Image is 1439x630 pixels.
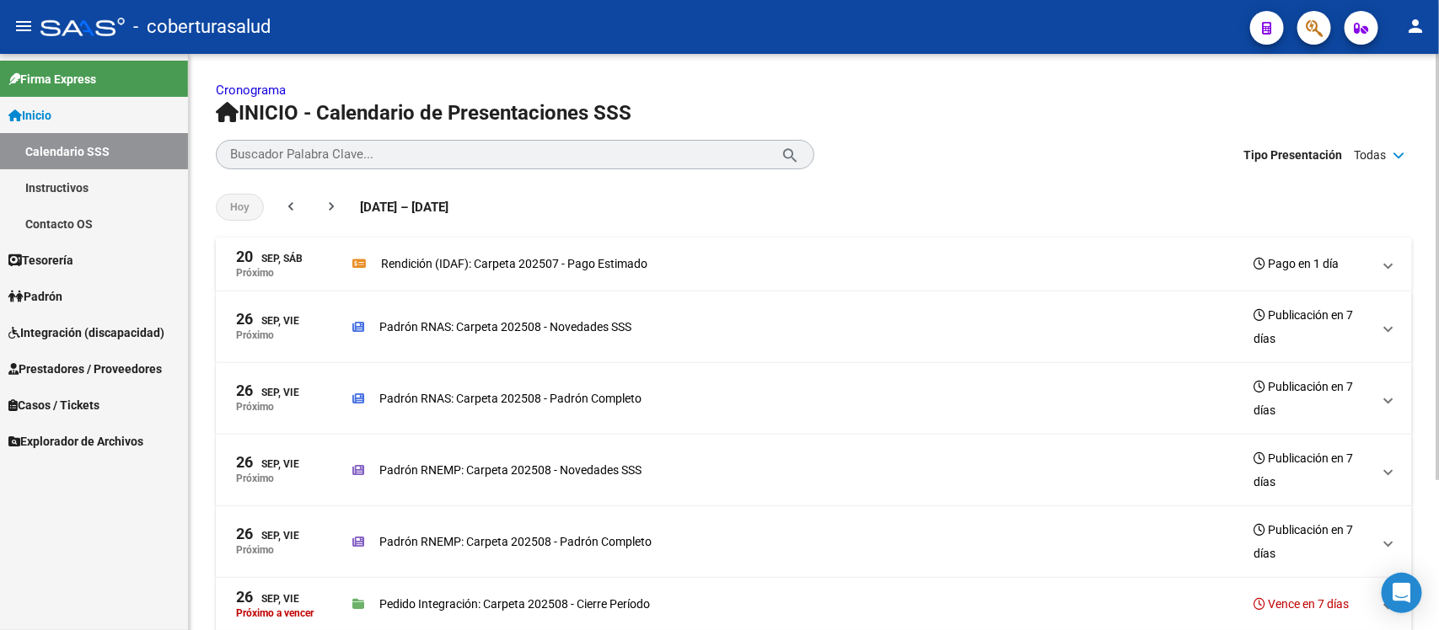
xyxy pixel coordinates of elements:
[8,106,51,125] span: Inicio
[379,389,642,408] p: Padrón RNAS: Carpeta 202508 - Padrón Completo
[236,455,299,472] div: Sep, Vie
[236,249,253,264] span: 20
[8,432,143,451] span: Explorador de Archivos
[216,291,1412,363] mat-expansion-panel-header: 26Sep, ViePróximoPadrón RNAS: Carpeta 202508 - Novedades SSSPublicación en 7 días
[379,461,642,479] p: Padrón RNEMP: Carpeta 202508 - Novedades SSS
[379,595,650,613] p: Pedido Integración: Carpeta 202508 - Cierre Período
[381,254,647,273] p: Rendición (IDAF): Carpeta 202507 - Pago Estimado
[360,198,448,216] span: [DATE] – [DATE]
[236,312,253,327] span: 26
[236,267,274,279] p: Próximo
[236,383,253,398] span: 26
[1254,375,1372,422] h3: Publicación en 7 días
[379,532,652,551] p: Padrón RNEMP: Carpeta 202508 - Padrón Completo
[236,455,253,470] span: 26
[282,198,299,215] mat-icon: chevron_left
[133,8,271,45] span: - coberturasalud
[236,607,314,619] p: Próximo a vencer
[216,435,1412,506] mat-expansion-panel-header: 26Sep, ViePróximoPadrón RNEMP: Carpeta 202508 - Novedades SSSPublicación en 7 días
[1254,518,1372,565] h3: Publicación en 7 días
[8,360,162,378] span: Prestadores / Proveedores
[13,16,34,36] mat-icon: menu
[236,526,299,544] div: Sep, Vie
[1354,146,1386,164] span: Todas
[1243,146,1342,164] span: Tipo Presentación
[323,198,340,215] mat-icon: chevron_right
[8,396,99,414] span: Casos / Tickets
[379,318,631,336] p: Padrón RNAS: Carpeta 202508 - Novedades SSS
[8,251,73,270] span: Tesorería
[8,70,96,88] span: Firma Express
[236,383,299,401] div: Sep, Vie
[216,238,1412,291] mat-expansion-panel-header: 20Sep, SábPróximoRendición (IDAF): Carpeta 202507 - Pago EstimadoPago en 1 día
[8,287,62,306] span: Padrón
[236,312,299,329] div: Sep, Vie
[781,144,800,164] mat-icon: search
[1254,303,1372,350] h3: Publicación en 7 días
[236,544,274,556] p: Próximo
[1254,446,1372,494] h3: Publicación en 7 días
[8,323,164,342] span: Integración (discapacidad)
[236,590,253,605] span: 26
[1254,592,1349,616] h3: Vence en 7 días
[236,249,303,267] div: Sep, Sáb
[216,83,286,98] a: Cronograma
[236,472,274,484] p: Próximo
[236,590,299,607] div: Sep, Vie
[236,401,274,413] p: Próximo
[1254,252,1339,275] h3: Pago en 1 día
[216,363,1412,435] mat-expansion-panel-header: 26Sep, ViePróximoPadrón RNAS: Carpeta 202508 - Padrón CompletoPublicación en 7 días
[216,506,1412,578] mat-expansion-panel-header: 26Sep, ViePróximoPadrón RNEMP: Carpeta 202508 - Padrón CompletoPublicación en 7 días
[1382,573,1422,613] div: Open Intercom Messenger
[1405,16,1426,36] mat-icon: person
[216,101,631,125] span: INICIO - Calendario de Presentaciones SSS
[236,329,274,341] p: Próximo
[216,194,264,221] button: Hoy
[236,526,253,542] span: 26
